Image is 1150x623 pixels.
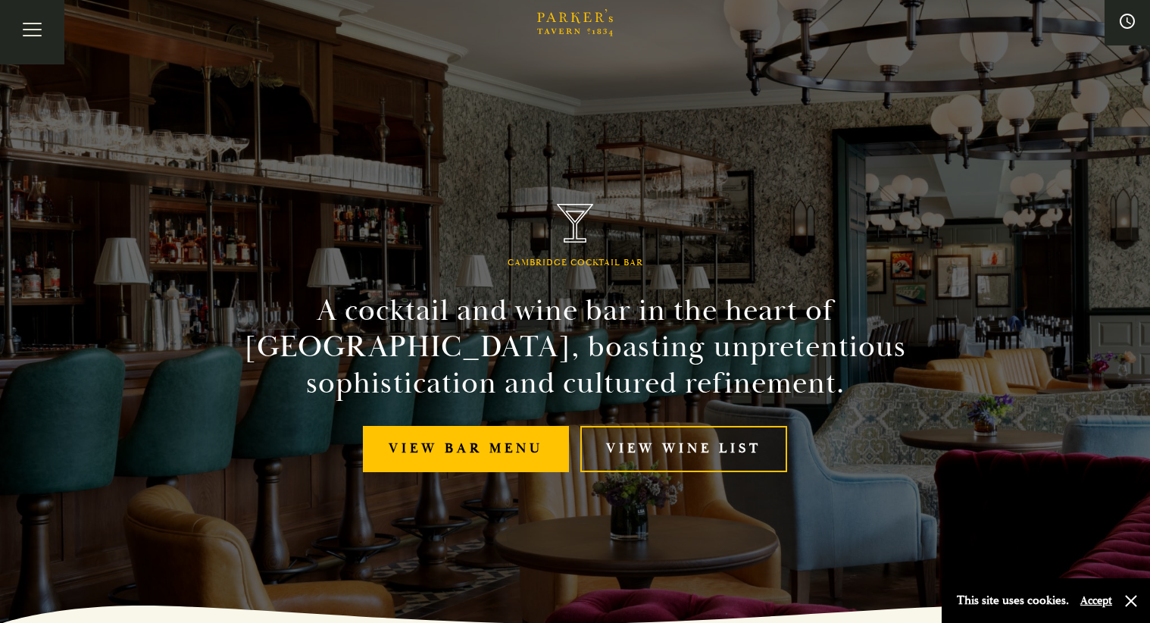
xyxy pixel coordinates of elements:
button: Accept [1080,593,1112,608]
h1: Cambridge Cocktail Bar [508,258,643,268]
a: View Wine List [580,426,787,472]
h2: A cocktail and wine bar in the heart of [GEOGRAPHIC_DATA], boasting unpretentious sophistication ... [230,293,920,402]
p: This site uses cookies. [957,590,1069,612]
img: Parker's Tavern Brasserie Cambridge [557,204,593,243]
button: Close and accept [1123,593,1139,609]
a: View bar menu [363,426,569,472]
